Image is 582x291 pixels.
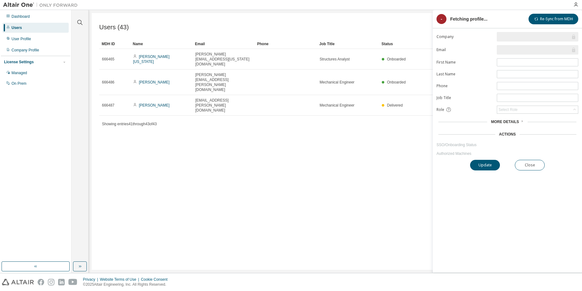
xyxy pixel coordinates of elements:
a: [PERSON_NAME] [139,80,170,84]
div: Website Terms of Use [100,277,141,282]
span: Role [436,107,444,112]
label: Phone [436,83,493,88]
label: Email [436,47,493,52]
div: User Profile [12,36,31,41]
button: Close [515,160,545,170]
img: Altair One [3,2,81,8]
span: [PERSON_NAME][EMAIL_ADDRESS][US_STATE][DOMAIN_NAME] [195,52,252,67]
span: 666487 [102,103,114,108]
div: Dashboard [12,14,30,19]
span: Users (43) [99,24,129,31]
div: MDH ID [102,39,128,49]
div: Phone [257,39,314,49]
img: instagram.svg [48,279,54,285]
div: Privacy [83,277,100,282]
div: Actions [499,132,516,137]
label: Job Title [436,95,493,100]
a: [PERSON_NAME] [139,103,170,107]
button: Re-Sync from MDH [529,14,578,24]
img: linkedin.svg [58,279,65,285]
img: facebook.svg [38,279,44,285]
div: Cookie Consent [141,277,171,282]
div: Select Role [497,106,578,113]
span: [EMAIL_ADDRESS][PERSON_NAME][DOMAIN_NAME] [195,98,252,113]
div: Users [12,25,22,30]
div: Company Profile [12,48,39,53]
span: Mechanical Engineer [320,103,354,108]
button: Update [470,160,500,170]
div: Managed [12,70,27,75]
div: Fetching profile... [450,17,487,21]
img: altair_logo.svg [2,279,34,285]
div: Status [381,39,539,49]
label: Last Name [436,72,493,77]
a: [PERSON_NAME][US_STATE] [133,55,169,64]
span: Delivered [387,103,403,107]
span: More Details [491,120,519,124]
span: Showing entries 41 through 43 of 43 [102,122,157,126]
label: First Name [436,60,493,65]
label: Company [436,34,493,39]
div: Name [133,39,190,49]
img: youtube.svg [68,279,77,285]
div: Job Title [319,39,376,49]
span: Onboarded [387,80,406,84]
a: SSO/Onboarding Status [436,142,578,147]
span: Mechanical Engineer [320,80,354,85]
span: [PERSON_NAME][EMAIL_ADDRESS][PERSON_NAME][DOMAIN_NAME] [195,72,252,92]
span: Onboarded [387,57,406,61]
div: On Prem [12,81,26,86]
div: Email [195,39,252,49]
div: License Settings [4,60,34,64]
div: - [436,14,446,24]
span: 666465 [102,57,114,62]
span: 666486 [102,80,114,85]
div: Select Role [498,107,517,112]
p: © 2025 Altair Engineering, Inc. All Rights Reserved. [83,282,171,287]
a: Authorized Machines [436,151,578,156]
span: Structures Analyst [320,57,350,62]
